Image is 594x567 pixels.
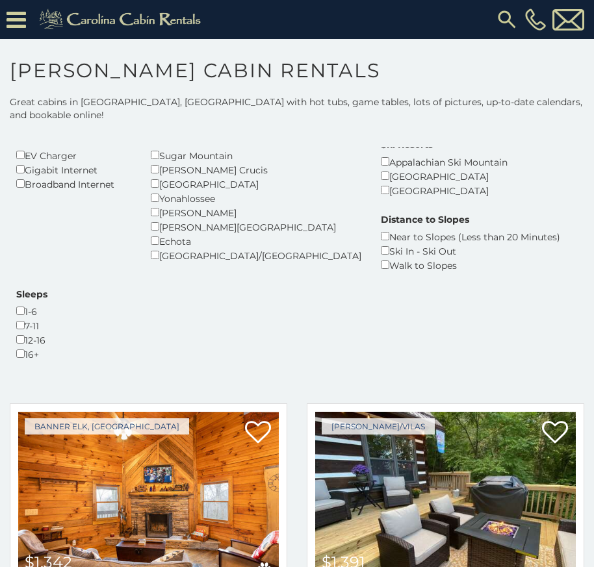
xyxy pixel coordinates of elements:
div: EV Charger [16,148,131,162]
div: [PERSON_NAME] [151,205,361,220]
a: [PERSON_NAME]/Vilas [322,418,435,435]
div: Ski In - Ski Out [381,244,560,258]
img: search-regular.svg [495,8,519,31]
div: Broadband Internet [16,177,131,191]
div: 12-16 [16,333,47,347]
a: Banner Elk, [GEOGRAPHIC_DATA] [25,418,189,435]
img: Khaki-logo.png [32,6,212,32]
label: Sleeps [16,288,47,301]
div: Sugar Mountain [151,148,361,162]
div: [GEOGRAPHIC_DATA] [381,183,508,197]
div: Walk to Slopes [381,258,560,272]
div: [PERSON_NAME] Crucis [151,162,361,177]
div: Near to Slopes (Less than 20 Minutes) [381,229,560,244]
div: [GEOGRAPHIC_DATA] [381,169,508,183]
div: Echota [151,234,361,248]
div: [GEOGRAPHIC_DATA]/[GEOGRAPHIC_DATA] [151,248,361,262]
a: Add to favorites [542,420,568,447]
div: 16+ [16,347,47,361]
a: Add to favorites [245,420,271,447]
div: [GEOGRAPHIC_DATA] [151,177,361,191]
div: 7-11 [16,318,47,333]
div: 1-6 [16,304,47,318]
div: Appalachian Ski Mountain [381,155,508,169]
div: [PERSON_NAME][GEOGRAPHIC_DATA] [151,220,361,234]
div: Yonahlossee [151,191,361,205]
div: Gigabit Internet [16,162,131,177]
a: [PHONE_NUMBER] [522,8,549,31]
label: Distance to Slopes [381,213,469,226]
